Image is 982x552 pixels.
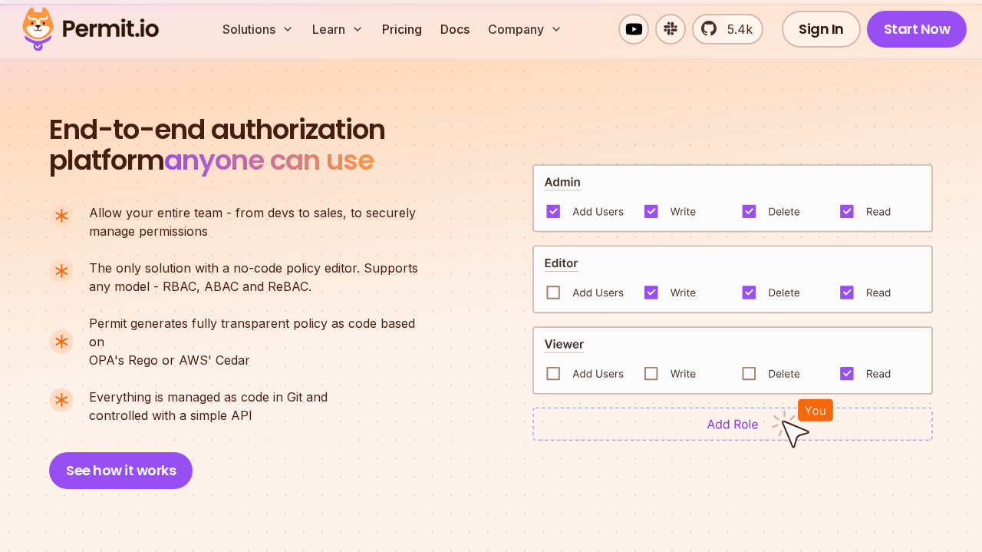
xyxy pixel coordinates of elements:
[692,14,763,45] a: 5.4k
[89,203,416,222] span: Allow your entire team - from devs to sales, to securely
[15,3,166,55] img: Permit logo
[89,388,328,406] span: Everything is managed as code in Git and
[718,20,753,38] span: 5.4k
[89,388,328,425] p: controlled with a simple API
[376,14,428,45] a: Pricing
[434,14,476,45] a: Docs
[782,11,861,48] a: Sign In
[216,14,300,45] button: Solutions
[89,314,431,369] p: OPA's Rego or AWS' Cedar
[49,114,385,176] h2: platform
[306,14,370,45] button: Learn
[482,14,568,45] button: Company
[867,11,967,48] a: Start Now
[164,140,374,180] span: anyone can use
[49,114,385,145] span: End-to-end authorization
[49,452,193,489] button: See how it works
[89,259,418,296] p: any model - RBAC, ABAC and ReBAC.
[89,314,431,351] span: Permit generates fully transparent policy as code based on
[89,203,416,240] p: manage permissions
[89,259,418,277] span: The only solution with a no-code policy editor. Supports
